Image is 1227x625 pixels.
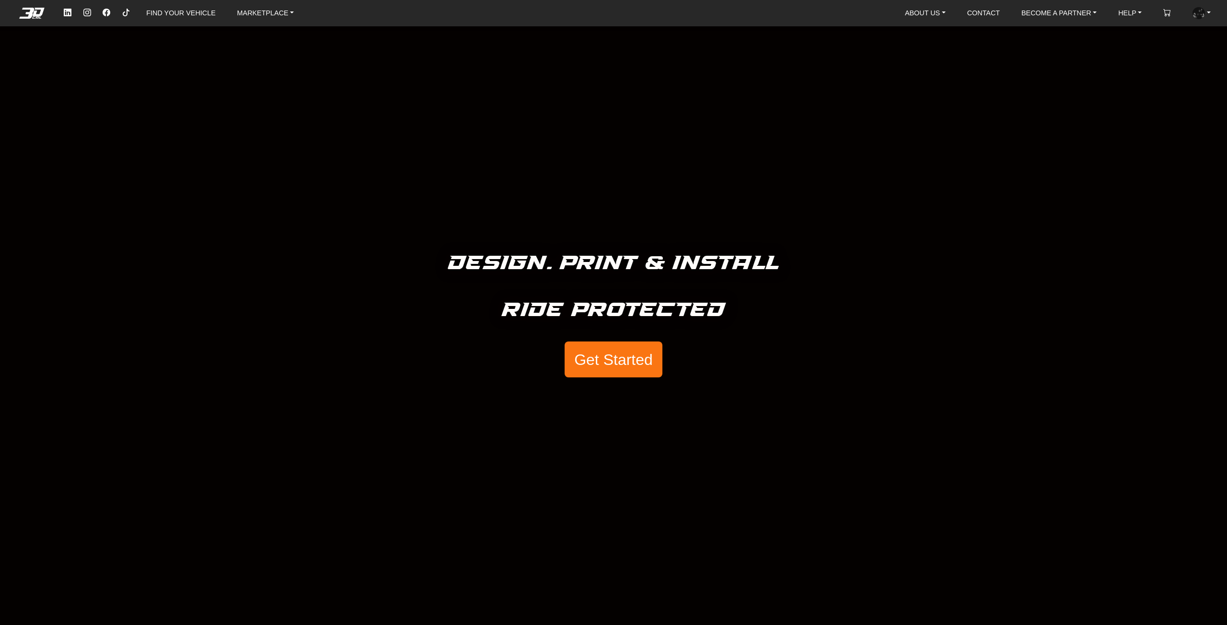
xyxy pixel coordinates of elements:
button: Get Started [565,341,662,378]
a: ABOUT US [901,5,949,22]
a: BECOME A PARTNER [1018,5,1100,22]
a: HELP [1114,5,1146,22]
h5: Ride Protected [502,295,726,326]
a: MARKETPLACE [233,5,298,22]
a: FIND YOUR VEHICLE [142,5,219,22]
h5: Design. Print & Install [448,248,779,279]
a: CONTACT [963,5,1004,22]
